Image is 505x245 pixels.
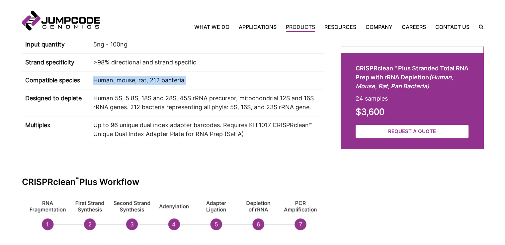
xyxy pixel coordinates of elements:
nav: Primary Navigation [100,23,474,31]
th: Input quantity [22,36,90,53]
td: 5ng - 100ng [90,36,324,53]
a: Careers [397,23,431,31]
img: CRISPRclean™ workflow [22,194,324,237]
strong: $3,600 [356,107,384,117]
a: Resources [320,23,361,31]
td: Human, mouse, rat, 212 bacteria [90,71,324,89]
a: Company [361,23,397,31]
label: Search the site. [474,25,483,29]
sup: ™ [76,176,79,183]
a: Products [281,23,320,31]
th: Strand specificity [22,53,90,71]
th: Compatible species [22,71,90,89]
th: Multiplex [22,116,90,143]
p: 24 samples [356,94,468,103]
a: Applications [234,23,281,31]
a: What We Do [194,23,234,31]
h2: CRISPRclean Plus Workflow [22,176,324,187]
a: Request a Quote [356,125,468,138]
th: Designed to deplete [22,89,90,116]
td: Human 5S, 5.8S, 18S and 28S, 45S rRNA precursor, mitochondrial 12S and 16S rRNA genes. 212 bacter... [90,89,324,116]
a: Contact Us [431,23,474,31]
td: Up to 96 unique dual index adapter barcodes. Requires KIT1017 CRISPRclean™ Unique Dual Index Adap... [90,116,324,143]
h2: CRISPRclean™ Plus Stranded Total RNA Prep with rRNA Depletion [356,64,468,91]
td: >98% directional and strand specific [90,53,324,71]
